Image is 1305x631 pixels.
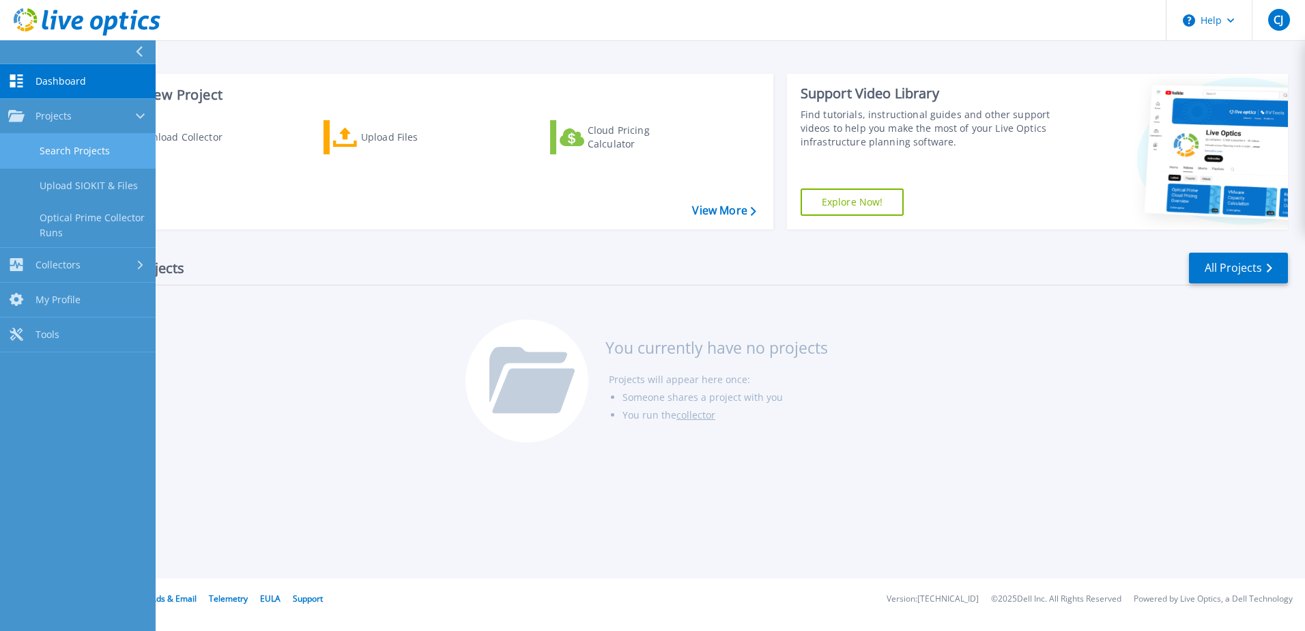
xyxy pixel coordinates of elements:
[97,120,249,154] a: Download Collector
[1189,253,1288,283] a: All Projects
[991,595,1121,604] li: © 2025 Dell Inc. All Rights Reserved
[801,85,1056,102] div: Support Video Library
[588,124,697,151] div: Cloud Pricing Calculator
[609,371,828,389] li: Projects will appear here once:
[209,593,248,604] a: Telemetry
[622,406,828,424] li: You run the
[35,110,72,122] span: Projects
[132,124,241,151] div: Download Collector
[692,204,756,217] a: View More
[1134,595,1293,604] li: Powered by Live Optics, a Dell Technology
[801,108,1056,149] div: Find tutorials, instructional guides and other support videos to help you make the most of your L...
[361,124,470,151] div: Upload Files
[260,593,281,604] a: EULA
[801,188,904,216] a: Explore Now!
[97,87,756,102] h3: Start a New Project
[324,120,476,154] a: Upload Files
[1274,14,1283,25] span: CJ
[35,259,81,271] span: Collectors
[605,340,828,355] h3: You currently have no projects
[887,595,979,604] li: Version: [TECHNICAL_ID]
[151,593,197,604] a: Ads & Email
[550,120,702,154] a: Cloud Pricing Calculator
[622,389,828,406] li: Someone shares a project with you
[676,408,715,421] a: collector
[35,328,59,341] span: Tools
[35,75,86,87] span: Dashboard
[293,593,323,604] a: Support
[35,294,81,306] span: My Profile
